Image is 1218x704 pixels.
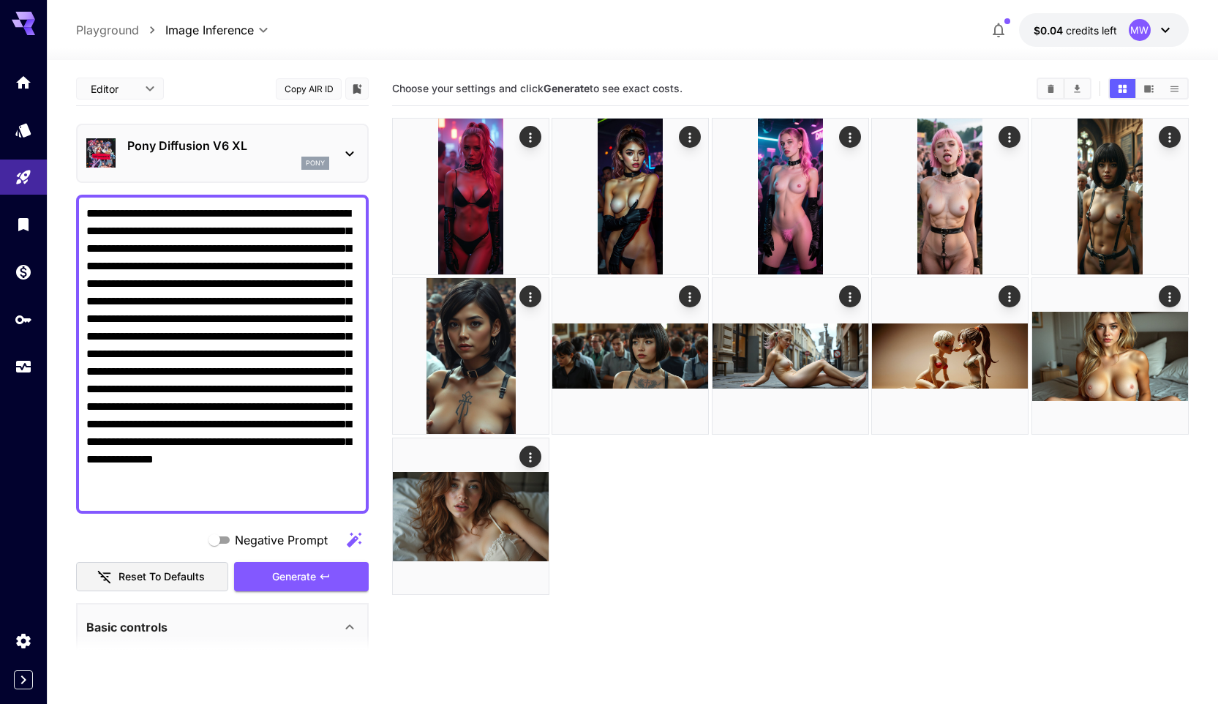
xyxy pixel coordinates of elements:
img: 2Q== [393,119,549,274]
div: Models [15,121,32,139]
button: Download All [1064,79,1090,98]
img: 9k= [552,278,708,434]
span: Generate [272,568,316,586]
div: Pony Diffusion V6 XLpony [86,131,358,176]
div: Actions [839,126,861,148]
span: Image Inference [165,21,254,39]
button: Show media in list view [1162,79,1187,98]
div: Wallet [15,263,32,281]
div: API Keys [15,310,32,329]
img: 9k= [713,278,868,434]
img: Z [552,119,708,274]
a: Playground [76,21,139,39]
div: Actions [519,285,541,307]
span: Editor [91,81,136,97]
div: Actions [839,285,861,307]
div: Basic controls [86,610,358,645]
div: Playground [15,168,32,187]
div: Actions [1159,285,1181,307]
p: Basic controls [86,618,168,636]
div: Usage [15,358,32,376]
span: $0.04 [1034,24,1066,37]
button: Show media in grid view [1110,79,1135,98]
button: Expand sidebar [14,670,33,689]
span: credits left [1066,24,1117,37]
div: Show media in grid viewShow media in video viewShow media in list view [1108,78,1189,100]
div: Actions [680,126,702,148]
span: Negative Prompt [235,531,328,549]
div: Actions [1159,126,1181,148]
img: 9k= [1032,119,1188,274]
button: $0.03999MW [1019,13,1189,47]
div: $0.03999 [1034,23,1117,38]
nav: breadcrumb [76,21,165,39]
div: Actions [519,446,541,468]
img: 2Q== [1032,278,1188,434]
button: Reset to defaults [76,562,228,592]
div: Library [15,215,32,233]
b: Generate [544,82,590,94]
button: Generate [234,562,369,592]
div: MW [1129,19,1151,41]
button: Show media in video view [1136,79,1162,98]
div: Actions [519,126,541,148]
p: Pony Diffusion V6 XL [127,137,329,154]
img: Z [393,438,549,594]
button: Add to library [350,80,364,97]
div: Actions [680,285,702,307]
div: Actions [999,126,1021,148]
img: 2Q== [872,278,1028,434]
button: Copy AIR ID [276,78,342,100]
div: Settings [15,632,32,650]
img: 2Q== [872,119,1028,274]
img: Z [713,119,868,274]
img: 2Q== [393,278,549,434]
div: Home [15,73,32,91]
div: Actions [999,285,1021,307]
button: Clear All [1038,79,1064,98]
span: Choose your settings and click to see exact costs. [392,82,683,94]
p: pony [306,158,325,168]
div: Clear AllDownload All [1037,78,1091,100]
